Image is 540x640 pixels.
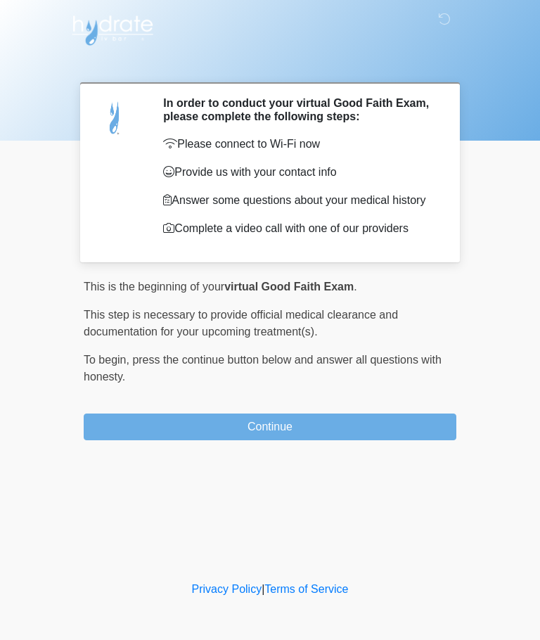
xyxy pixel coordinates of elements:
[84,354,442,383] span: press the continue button below and answer all questions with honesty.
[84,354,132,366] span: To begin,
[264,583,348,595] a: Terms of Service
[163,192,435,209] p: Answer some questions about your medical history
[70,11,155,46] img: Hydrate IV Bar - Arcadia Logo
[73,51,467,77] h1: ‎ ‎ ‎ ‎
[224,281,354,293] strong: virtual Good Faith Exam
[163,220,435,237] p: Complete a video call with one of our providers
[84,414,456,440] button: Continue
[192,583,262,595] a: Privacy Policy
[163,164,435,181] p: Provide us with your contact info
[262,583,264,595] a: |
[94,96,136,139] img: Agent Avatar
[163,96,435,123] h2: In order to conduct your virtual Good Faith Exam, please complete the following steps:
[84,281,224,293] span: This is the beginning of your
[163,136,435,153] p: Please connect to Wi-Fi now
[84,309,398,338] span: This step is necessary to provide official medical clearance and documentation for your upcoming ...
[354,281,356,293] span: .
